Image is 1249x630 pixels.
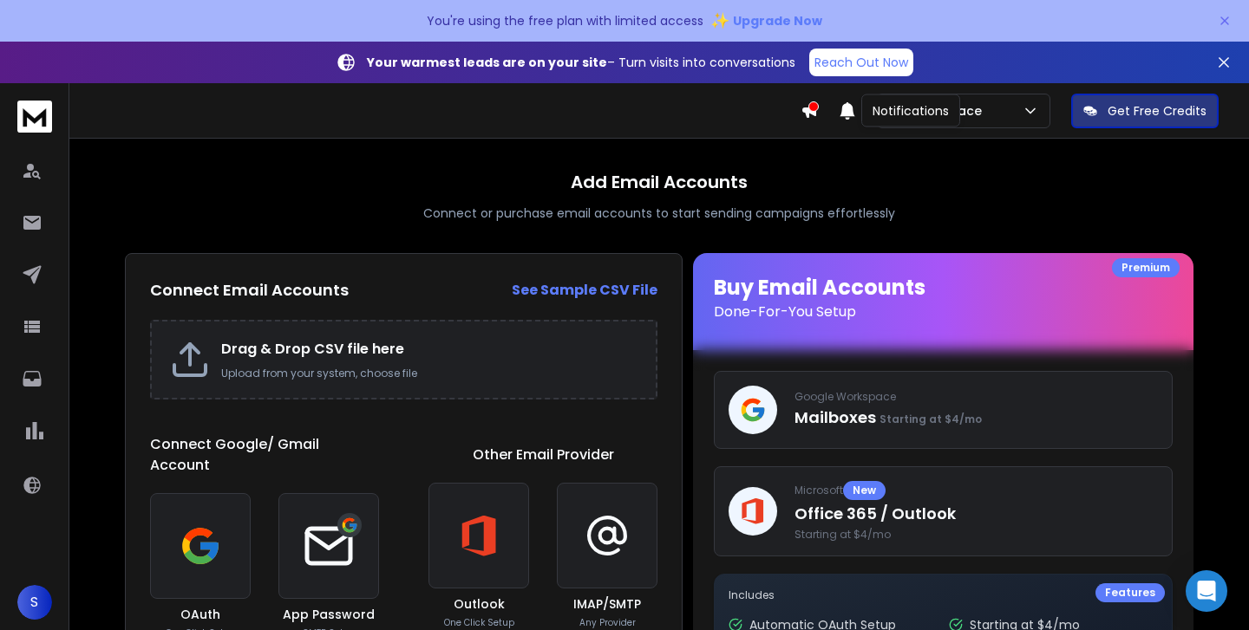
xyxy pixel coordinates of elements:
[1071,94,1219,128] button: Get Free Credits
[1095,583,1165,602] div: Features
[17,585,52,620] button: S
[283,606,375,623] h3: App Password
[814,54,908,71] p: Reach Out Now
[180,606,220,623] h3: OAuth
[427,12,703,29] p: You're using the free plan with limited access
[150,434,379,476] h1: Connect Google/ Gmail Account
[571,170,748,194] h1: Add Email Accounts
[710,3,822,38] button: ✨Upgrade Now
[221,367,638,380] p: Upload from your system, choose file
[795,390,1158,404] p: Google Workspace
[573,595,641,613] h3: IMAP/SMTP
[512,280,657,301] a: See Sample CSV File
[1108,102,1206,120] p: Get Free Credits
[795,528,1158,542] span: Starting at $4/mo
[367,54,795,71] p: – Turn visits into conversations
[714,302,1173,322] p: Done-For-You Setup
[221,339,638,360] h2: Drag & Drop CSV file here
[714,274,1173,322] h1: Buy Email Accounts
[880,412,982,426] span: Starting at $4/mo
[710,9,729,33] span: ✨
[795,406,1158,430] p: Mailboxes
[150,278,349,302] h2: Connect Email Accounts
[423,205,895,222] p: Connect or purchase email accounts to start sending campaigns effortlessly
[1186,570,1227,612] div: Open Intercom Messenger
[367,54,607,71] strong: Your warmest leads are on your site
[17,101,52,133] img: logo
[473,445,614,465] h1: Other Email Provider
[795,481,1158,500] p: Microsoft
[809,49,913,76] a: Reach Out Now
[444,616,514,629] p: One Click Setup
[795,502,1158,526] p: Office 365 / Outlook
[512,280,657,300] strong: See Sample CSV File
[454,595,505,613] h3: Outlook
[1112,258,1180,277] div: Premium
[861,94,960,127] div: Notifications
[729,588,1158,602] p: Includes
[843,481,886,500] div: New
[733,12,822,29] span: Upgrade Now
[579,616,636,629] p: Any Provider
